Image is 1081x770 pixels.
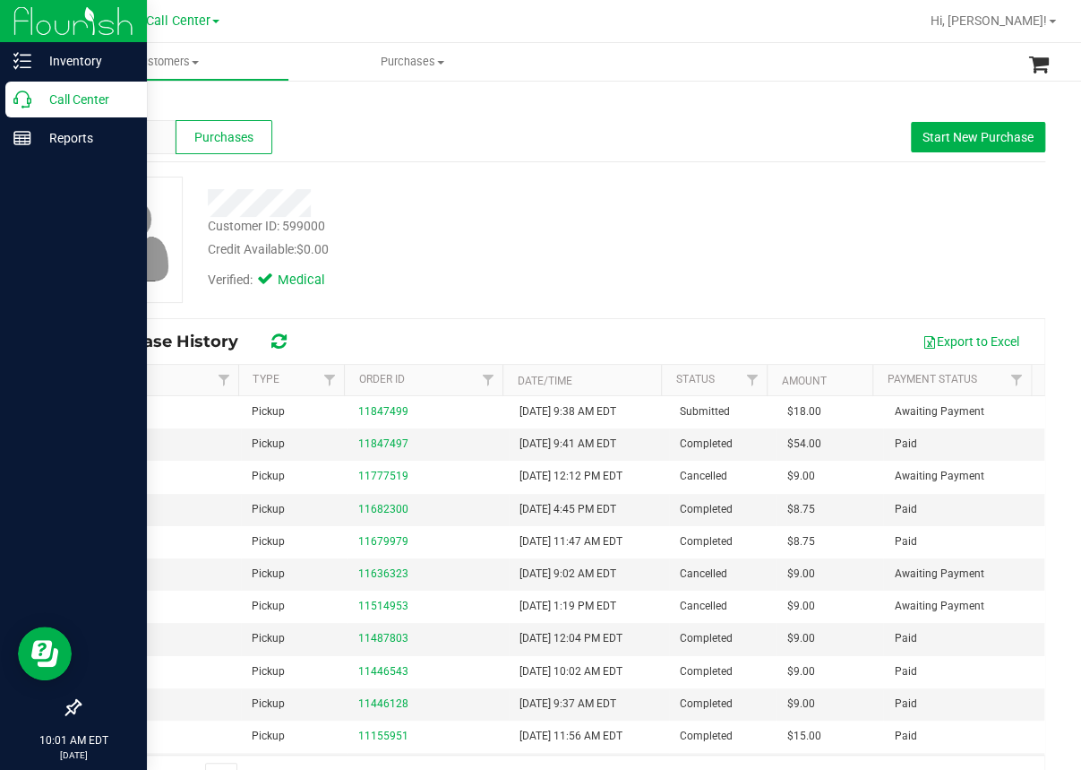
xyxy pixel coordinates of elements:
[13,129,31,147] inline-svg: Reports
[252,533,285,550] span: Pickup
[519,436,616,453] span: [DATE] 9:41 AM EDT
[894,566,983,583] span: Awaiting Payment
[358,535,408,548] a: 11679979
[787,501,815,518] span: $8.75
[519,468,622,485] span: [DATE] 12:12 PM EDT
[358,405,408,418] a: 11847499
[787,598,815,615] span: $9.00
[519,566,616,583] span: [DATE] 9:02 AM EDT
[278,271,349,290] span: Medical
[358,567,408,580] a: 11636323
[680,403,730,420] span: Submitted
[208,271,349,290] div: Verified:
[787,403,821,420] span: $18.00
[252,728,285,745] span: Pickup
[519,533,622,550] span: [DATE] 11:47 AM EDT
[894,501,916,518] span: Paid
[922,130,1034,144] span: Start New Purchase
[252,630,285,647] span: Pickup
[208,240,678,259] div: Credit Available:
[8,732,139,748] p: 10:01 AM EDT
[358,697,408,710] a: 11446128
[289,43,536,81] a: Purchases
[93,332,256,351] span: Purchase History
[252,566,285,583] span: Pickup
[18,627,72,680] iframe: Resource center
[519,501,616,518] span: [DATE] 4:45 PM EDT
[252,696,285,713] span: Pickup
[894,598,983,615] span: Awaiting Payment
[680,696,733,713] span: Completed
[473,365,502,395] a: Filter
[194,128,253,147] span: Purchases
[894,436,916,453] span: Paid
[252,403,285,420] span: Pickup
[517,375,571,387] a: Date/Time
[289,54,536,70] span: Purchases
[519,630,622,647] span: [DATE] 12:04 PM EDT
[44,54,288,70] span: Customers
[252,501,285,518] span: Pickup
[894,533,916,550] span: Paid
[894,468,983,485] span: Awaiting Payment
[787,566,815,583] span: $9.00
[358,503,408,515] a: 11682300
[252,468,285,485] span: Pickup
[209,365,238,395] a: Filter
[13,91,31,108] inline-svg: Call Center
[675,373,714,385] a: Status
[519,696,616,713] span: [DATE] 9:37 AM EDT
[680,533,733,550] span: Completed
[43,43,289,81] a: Customers
[252,598,285,615] span: Pickup
[358,437,408,450] a: 11847497
[358,373,404,385] a: Order ID
[253,373,279,385] a: Type
[358,470,408,482] a: 11777519
[680,630,733,647] span: Completed
[31,50,139,72] p: Inventory
[680,501,733,518] span: Completed
[13,52,31,70] inline-svg: Inventory
[887,373,976,385] a: Payment Status
[787,468,815,485] span: $9.00
[31,89,139,110] p: Call Center
[296,242,329,256] span: $0.00
[680,436,733,453] span: Completed
[358,665,408,678] a: 11446543
[146,13,210,29] span: Call Center
[911,122,1045,152] button: Start New Purchase
[1001,365,1031,395] a: Filter
[787,630,815,647] span: $9.00
[737,365,767,395] a: Filter
[680,598,727,615] span: Cancelled
[519,663,622,680] span: [DATE] 10:02 AM EDT
[894,663,916,680] span: Paid
[208,217,325,236] div: Customer ID: 599000
[894,696,916,713] span: Paid
[680,566,727,583] span: Cancelled
[911,326,1031,357] button: Export to Excel
[31,127,139,149] p: Reports
[894,728,916,745] span: Paid
[358,632,408,645] a: 11487803
[894,403,983,420] span: Awaiting Payment
[894,630,916,647] span: Paid
[781,375,826,387] a: Amount
[680,728,733,745] span: Completed
[787,533,815,550] span: $8.75
[519,598,616,615] span: [DATE] 1:19 PM EDT
[680,663,733,680] span: Completed
[8,748,139,762] p: [DATE]
[314,365,344,395] a: Filter
[787,728,821,745] span: $15.00
[358,730,408,742] a: 11155951
[519,403,616,420] span: [DATE] 9:38 AM EDT
[787,696,815,713] span: $9.00
[252,436,285,453] span: Pickup
[787,436,821,453] span: $54.00
[931,13,1047,28] span: Hi, [PERSON_NAME]!
[787,663,815,680] span: $9.00
[680,468,727,485] span: Cancelled
[519,728,622,745] span: [DATE] 11:56 AM EDT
